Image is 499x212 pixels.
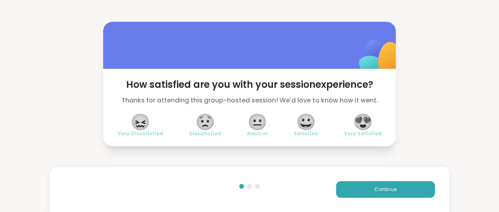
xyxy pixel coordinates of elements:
button: Continue [336,181,435,198]
span: Continue [374,186,397,193]
span: Neutral [247,131,268,137]
img: ShareWell Logomark [340,19,419,98]
span: How satisfied are you with your session experience? [117,78,382,91]
span: 😟 [195,115,215,129]
span: Very Satisfied [344,131,382,137]
span: 😍 [353,115,373,129]
span: 😐 [248,115,267,129]
span: 😖 [130,115,150,129]
span: 😀 [296,115,316,129]
span: Satisfied [294,131,318,137]
span: Dissatisfied [189,131,221,137]
span: Thanks for attending this group-hosted session! We'd love to know how it went. [117,96,382,105]
span: Very Dissatisfied [117,131,163,137]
